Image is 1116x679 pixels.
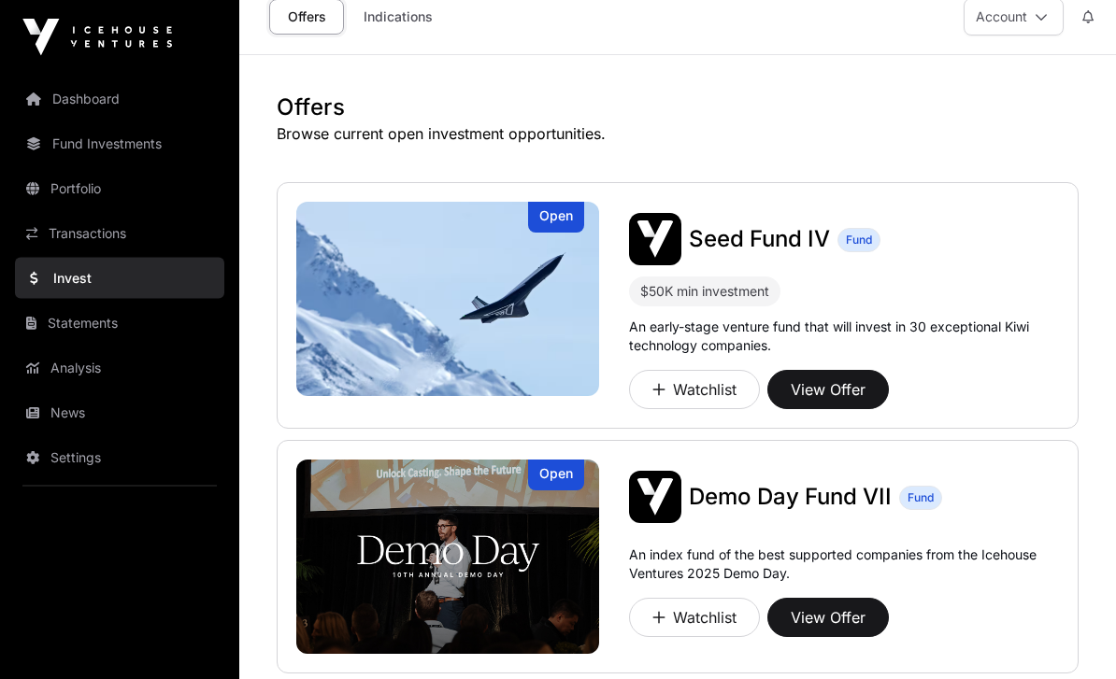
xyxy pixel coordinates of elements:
a: Fund Investments [15,123,224,164]
p: An index fund of the best supported companies from the Icehouse Ventures 2025 Demo Day. [629,546,1059,584]
div: $50K min investment [629,277,780,307]
button: Watchlist [629,599,760,638]
h1: Offers [277,93,1079,123]
a: Portfolio [15,168,224,209]
p: Browse current open investment opportunities. [277,123,1079,146]
p: An early-stage venture fund that will invest in 30 exceptional Kiwi technology companies. [629,318,1059,356]
img: Demo Day Fund VII [629,472,681,524]
img: Demo Day Fund VII [296,460,599,655]
div: Open [528,460,584,491]
img: Icehouse Ventures Logo [22,19,172,56]
a: Seed Fund IV [689,225,830,255]
button: View Offer [767,599,889,638]
span: Seed Fund IV [689,226,830,253]
a: Transactions [15,213,224,254]
a: Analysis [15,347,224,389]
a: Demo Day Fund VIIOpen [296,460,599,655]
span: Fund [908,491,934,506]
a: Dashboard [15,78,224,120]
div: 聊天小组件 [1023,589,1116,679]
a: Seed Fund IVOpen [296,203,599,397]
a: Settings [15,437,224,478]
iframe: Chat Widget [1023,589,1116,679]
div: $50K min investment [640,281,769,304]
span: Fund [846,233,872,248]
img: Seed Fund IV [296,203,599,397]
a: Demo Day Fund VII [689,483,892,513]
img: Seed Fund IV [629,214,681,266]
button: View Offer [767,371,889,410]
a: Statements [15,303,224,344]
span: Demo Day Fund VII [689,484,892,511]
a: Invest [15,258,224,299]
button: Watchlist [629,371,760,410]
a: News [15,392,224,433]
div: Open [528,203,584,233]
